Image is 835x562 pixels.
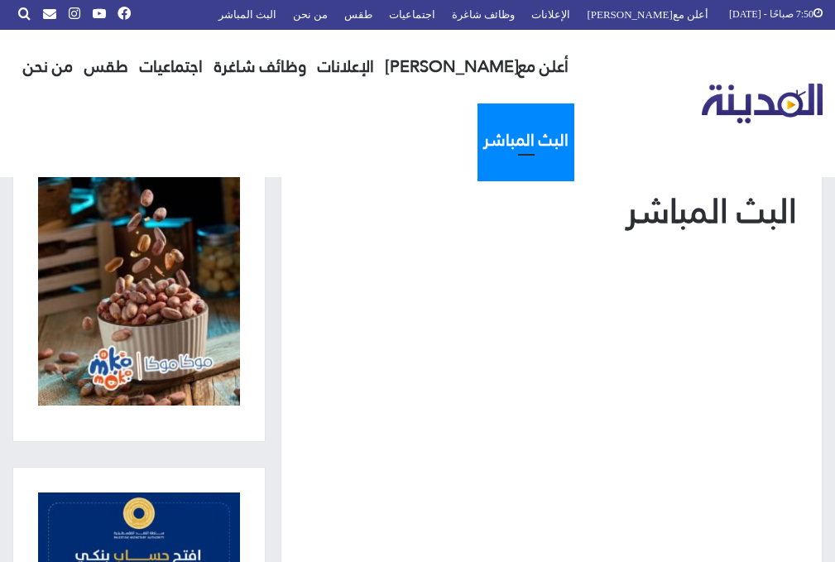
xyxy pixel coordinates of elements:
a: الإعلانات [312,30,380,103]
a: طقس [79,30,134,103]
img: تلفزيون المدينة [702,84,823,124]
a: اجتماعيات [134,30,209,103]
a: من نحن [17,30,79,103]
a: وظائف شاغرة [209,30,312,103]
a: أعلن مع[PERSON_NAME] [380,30,574,103]
h1: البث المباشر [306,188,797,235]
a: البث المباشر [477,103,574,177]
